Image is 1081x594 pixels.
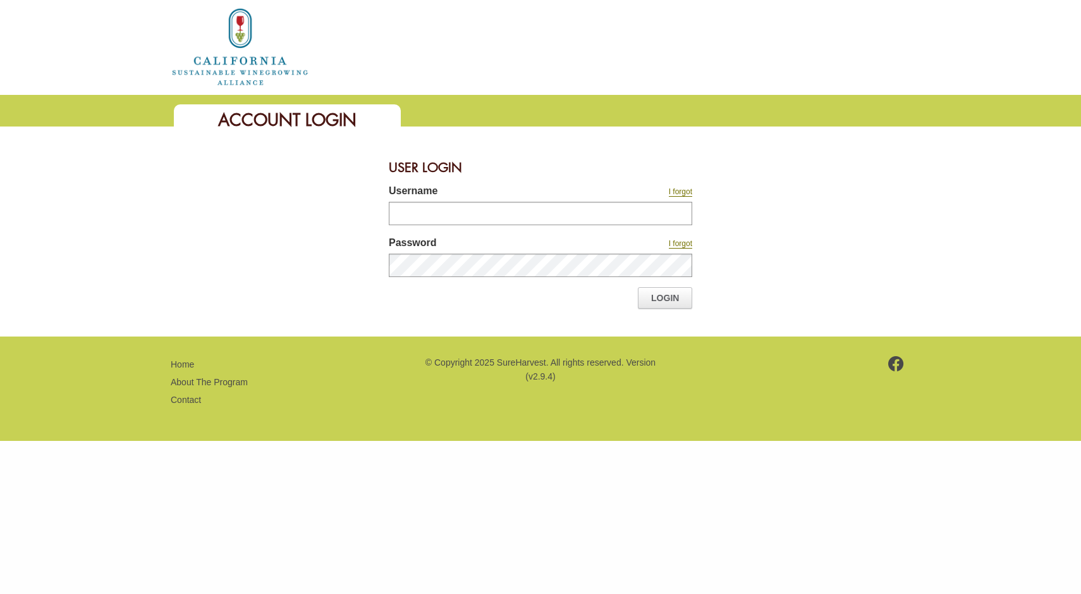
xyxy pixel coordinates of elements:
[218,109,357,131] span: Account Login
[389,183,585,202] label: Username
[171,40,310,51] a: Home
[389,235,585,254] label: Password
[171,6,310,87] img: logo_cswa2x.png
[669,239,692,249] a: I forgot
[669,187,692,197] a: I forgot
[171,359,194,369] a: Home
[171,395,201,405] a: Contact
[171,377,248,387] a: About The Program
[638,287,692,309] a: Login
[389,152,692,183] div: User Login
[888,356,904,371] img: footer-facebook.png
[424,356,657,384] p: © Copyright 2025 SureHarvest. All rights reserved. Version (v2.9.4)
